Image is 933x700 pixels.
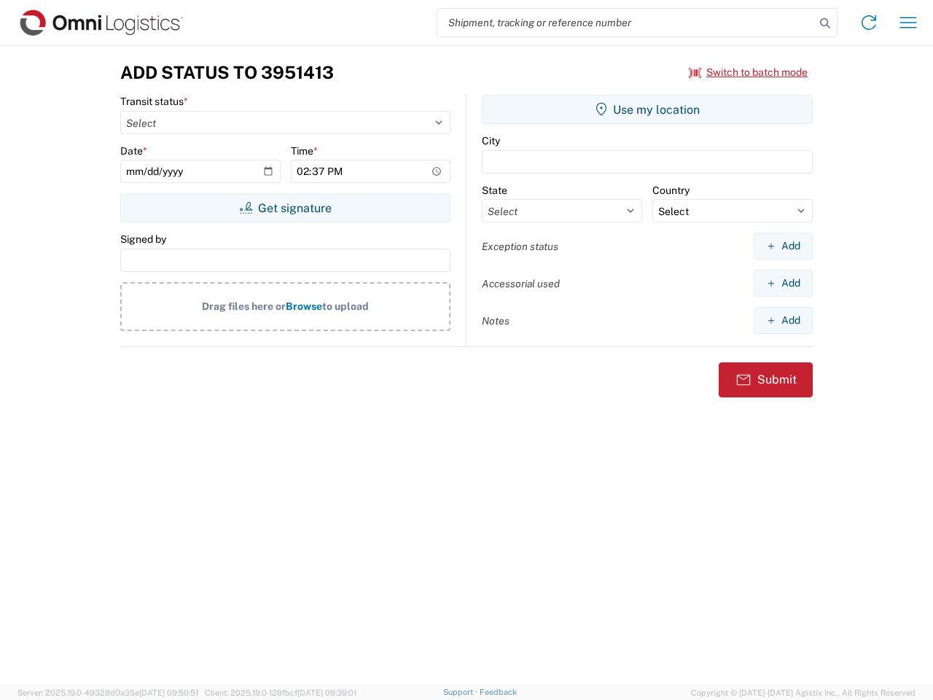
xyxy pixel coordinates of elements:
[482,240,558,253] label: Exception status
[754,307,813,334] button: Add
[120,95,188,108] label: Transit status
[120,233,166,246] label: Signed by
[202,300,286,312] span: Drag files here or
[139,688,198,697] span: [DATE] 09:50:51
[205,688,356,697] span: Client: 2025.19.0-129fbcf
[437,9,815,36] input: Shipment, tracking or reference number
[691,686,916,699] span: Copyright © [DATE]-[DATE] Agistix Inc., All Rights Reserved
[286,300,322,312] span: Browse
[17,688,198,697] span: Server: 2025.19.0-49328d0a35e
[120,62,334,83] h3: Add Status to 3951413
[652,184,690,197] label: Country
[482,314,510,327] label: Notes
[482,134,500,147] label: City
[443,688,480,696] a: Support
[480,688,517,696] a: Feedback
[120,144,147,157] label: Date
[719,362,813,397] button: Submit
[482,277,560,290] label: Accessorial used
[754,233,813,260] button: Add
[482,95,813,124] button: Use my location
[291,144,318,157] label: Time
[297,688,356,697] span: [DATE] 09:39:01
[689,61,808,85] button: Switch to batch mode
[120,193,450,222] button: Get signature
[322,300,369,312] span: to upload
[754,270,813,297] button: Add
[482,184,507,197] label: State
